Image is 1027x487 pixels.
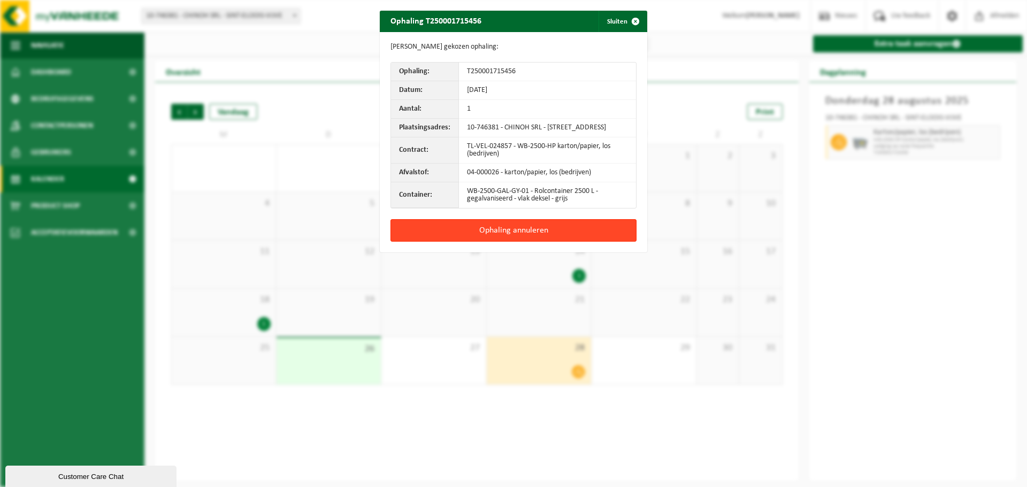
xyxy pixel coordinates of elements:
th: Aantal: [391,100,459,119]
h2: Ophaling T250001715456 [380,11,492,31]
td: WB-2500-GAL-GY-01 - Rolcontainer 2500 L - gegalvaniseerd - vlak deksel - grijs [459,182,636,208]
button: Sluiten [599,11,646,32]
button: Ophaling annuleren [390,219,637,242]
th: Plaatsingsadres: [391,119,459,137]
td: TL-VEL-024857 - WB-2500-HP karton/papier, los (bedrijven) [459,137,636,164]
th: Container: [391,182,459,208]
th: Afvalstof: [391,164,459,182]
td: T250001715456 [459,63,636,81]
th: Contract: [391,137,459,164]
td: 04-000026 - karton/papier, los (bedrijven) [459,164,636,182]
td: 10-746381 - CHINOH SRL - [STREET_ADDRESS] [459,119,636,137]
th: Ophaling: [391,63,459,81]
td: 1 [459,100,636,119]
th: Datum: [391,81,459,100]
td: [DATE] [459,81,636,100]
p: [PERSON_NAME] gekozen ophaling: [390,43,637,51]
iframe: chat widget [5,463,179,487]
